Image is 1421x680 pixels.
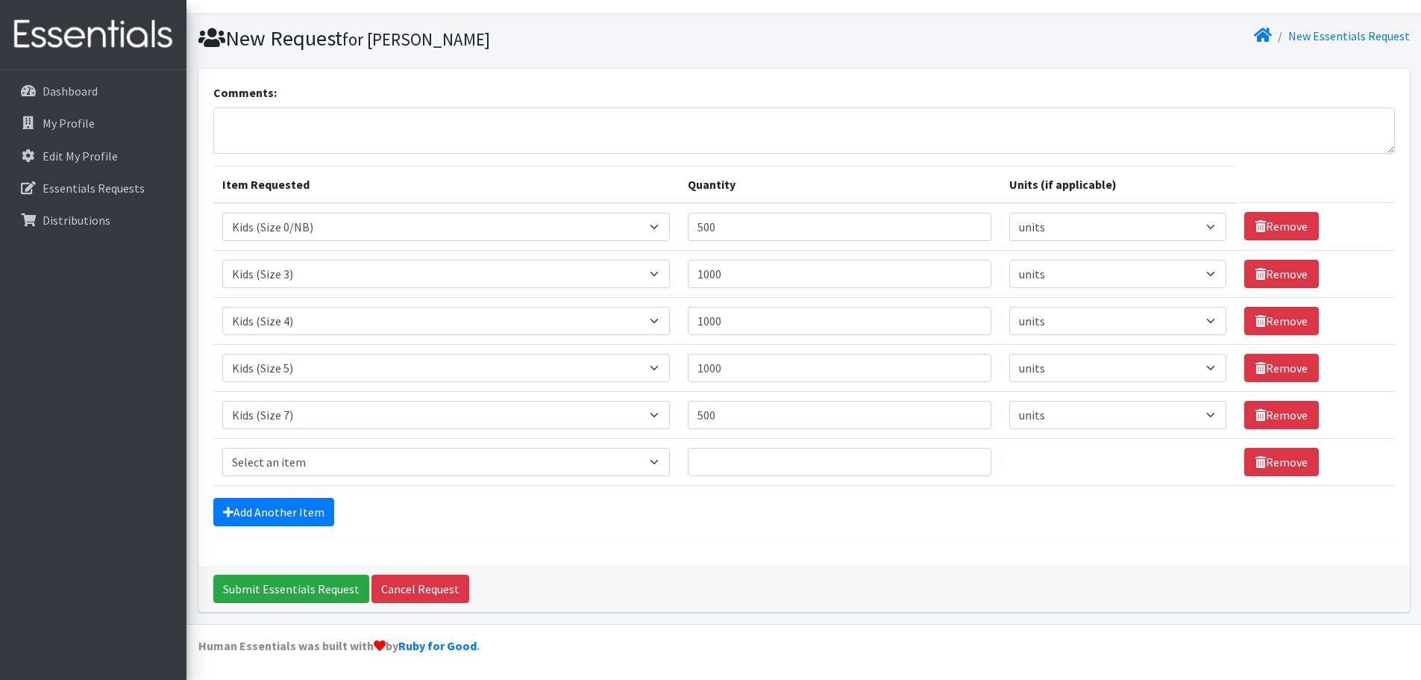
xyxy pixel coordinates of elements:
a: Cancel Request [371,575,469,603]
p: Essentials Requests [43,181,145,196]
a: Ruby for Good [398,638,477,653]
a: Dashboard [6,76,181,106]
strong: Human Essentials was built with by . [198,638,480,653]
p: Dashboard [43,84,98,99]
a: Remove [1244,401,1319,429]
h1: New Request [198,25,799,52]
a: Remove [1244,307,1319,335]
th: Item Requested [213,166,679,203]
a: Remove [1244,354,1319,382]
a: Add Another Item [213,498,334,526]
img: HumanEssentials [6,10,181,60]
a: Remove [1244,448,1319,476]
a: Edit My Profile [6,141,181,171]
small: for [PERSON_NAME] [342,28,490,50]
a: Remove [1244,212,1319,240]
a: Essentials Requests [6,173,181,203]
p: Edit My Profile [43,149,118,163]
a: Distributions [6,205,181,235]
p: My Profile [43,116,95,131]
th: Units (if applicable) [1000,166,1235,203]
a: New Essentials Request [1288,28,1410,43]
label: Comments: [213,84,277,102]
a: Remove [1244,260,1319,288]
input: Submit Essentials Request [213,575,369,603]
a: My Profile [6,108,181,138]
p: Distributions [43,213,110,228]
th: Quantity [679,166,1001,203]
